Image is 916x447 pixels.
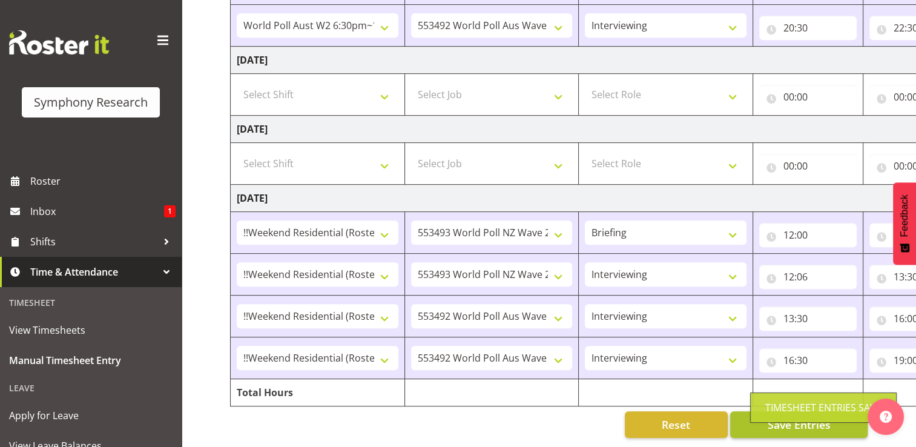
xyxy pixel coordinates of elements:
[9,351,173,369] span: Manual Timesheet Entry
[3,400,179,431] a: Apply for Leave
[34,93,148,111] div: Symphony Research
[880,411,892,423] img: help-xxl-2.png
[899,194,910,237] span: Feedback
[9,30,109,55] img: Rosterit website logo
[662,417,690,432] span: Reset
[3,315,179,345] a: View Timesheets
[730,411,868,438] button: Save Entries
[759,265,857,289] input: Click to select...
[3,376,179,400] div: Leave
[759,306,857,331] input: Click to select...
[759,16,857,40] input: Click to select...
[30,202,164,220] span: Inbox
[759,348,857,372] input: Click to select...
[767,417,830,432] span: Save Entries
[3,290,179,315] div: Timesheet
[9,406,173,425] span: Apply for Leave
[231,379,405,406] td: Total Hours
[9,321,173,339] span: View Timesheets
[893,182,916,265] button: Feedback - Show survey
[625,411,728,438] button: Reset
[164,205,176,217] span: 1
[30,263,157,281] span: Time & Attendance
[759,85,857,109] input: Click to select...
[30,172,176,190] span: Roster
[3,345,179,376] a: Manual Timesheet Entry
[759,154,857,178] input: Click to select...
[759,223,857,247] input: Click to select...
[30,233,157,251] span: Shifts
[765,400,881,415] div: Timesheet Entries Save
